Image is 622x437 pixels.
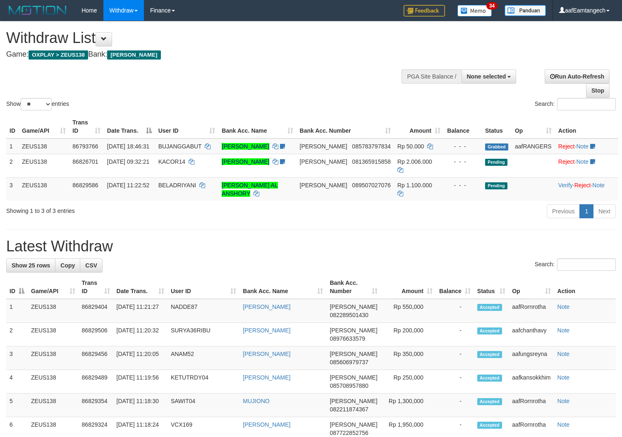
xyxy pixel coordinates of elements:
a: [PERSON_NAME] AL ANSHORY [222,182,278,197]
th: Date Trans.: activate to sort column ascending [113,275,167,299]
span: [PERSON_NAME] [330,398,377,404]
span: [PERSON_NAME] [330,421,377,428]
a: [PERSON_NAME] [222,158,269,165]
td: SAWIT04 [167,394,239,417]
span: Copy 081365915858 to clipboard [352,158,390,165]
td: 3 [6,346,28,370]
td: [DATE] 11:18:30 [113,394,167,417]
span: BUJANGGABUT [158,143,202,150]
th: User ID: activate to sort column ascending [155,115,219,139]
th: Status [482,115,512,139]
th: Bank Acc. Number: activate to sort column ascending [297,115,394,139]
td: ZEUS138 [28,346,79,370]
td: 1 [6,299,28,323]
label: Search: [535,258,616,271]
td: - [436,299,474,323]
img: MOTION_logo.png [6,4,69,17]
a: [PERSON_NAME] [243,374,290,381]
a: [PERSON_NAME] [222,143,269,150]
h1: Latest Withdraw [6,238,616,255]
td: 5 [6,394,28,417]
td: - [436,323,474,346]
span: Copy 085708957880 to clipboard [330,382,368,389]
td: Rp 1,300,000 [381,394,436,417]
th: Bank Acc. Name: activate to sort column ascending [239,275,326,299]
th: Action [554,275,616,299]
span: Copy 087722852756 to clipboard [330,430,368,436]
span: [DATE] 11:22:52 [107,182,149,189]
img: Feedback.jpg [404,5,445,17]
a: Run Auto-Refresh [545,69,610,84]
td: [DATE] 11:20:32 [113,323,167,346]
div: Showing 1 to 3 of 3 entries [6,203,253,215]
td: 2 [6,154,19,177]
td: ZEUS138 [28,323,79,346]
span: [PERSON_NAME] [300,182,347,189]
a: [PERSON_NAME] [243,327,290,334]
label: Search: [535,98,616,110]
th: Game/API: activate to sort column ascending [28,275,79,299]
a: Stop [586,84,610,98]
select: Showentries [21,98,52,110]
span: Pending [485,159,507,166]
span: BELADRIYANI [158,182,196,189]
div: - - - [447,181,478,189]
td: 4 [6,370,28,394]
a: MUJIONO [243,398,270,404]
td: Rp 350,000 [381,346,436,370]
span: [PERSON_NAME] [330,303,377,310]
span: None selected [467,73,506,80]
td: · · [555,177,618,201]
td: ZEUS138 [28,370,79,394]
th: Status: activate to sort column ascending [474,275,509,299]
span: 34 [486,2,498,10]
td: Rp 250,000 [381,370,436,394]
th: Amount: activate to sort column ascending [394,115,444,139]
span: OXPLAY > ZEUS138 [29,50,88,60]
span: Copy 085783797834 to clipboard [352,143,390,150]
a: Note [557,421,570,428]
a: Show 25 rows [6,258,55,272]
th: Trans ID: activate to sort column ascending [79,275,113,299]
div: PGA Site Balance / [402,69,461,84]
span: Pending [485,182,507,189]
a: CSV [80,258,103,272]
td: [DATE] 11:21:27 [113,299,167,323]
span: 86826701 [72,158,98,165]
td: - [436,394,474,417]
span: [PERSON_NAME] [300,143,347,150]
a: [PERSON_NAME] [243,303,290,310]
input: Search: [557,258,616,271]
span: Copy 089507027076 to clipboard [352,182,390,189]
td: - [436,370,474,394]
td: SURYA36RIBU [167,323,239,346]
th: ID: activate to sort column descending [6,275,28,299]
span: Accepted [477,327,502,334]
span: CSV [85,262,97,269]
span: [DATE] 18:46:31 [107,143,149,150]
td: [DATE] 11:19:56 [113,370,167,394]
span: 86829586 [72,182,98,189]
a: Previous [547,204,580,218]
a: Note [592,182,605,189]
th: Balance: activate to sort column ascending [436,275,474,299]
input: Search: [557,98,616,110]
img: panduan.png [505,5,546,16]
span: 86793766 [72,143,98,150]
td: ZEUS138 [19,139,69,154]
h4: Game: Bank: [6,50,407,59]
td: aafungsreyna [509,346,554,370]
span: [PERSON_NAME] [330,374,377,381]
span: KACOR14 [158,158,185,165]
td: ANAM52 [167,346,239,370]
th: ID [6,115,19,139]
span: [PERSON_NAME] [107,50,160,60]
td: aafRornrotha [509,394,554,417]
span: Copy 08976633579 to clipboard [330,335,365,342]
td: 86829404 [79,299,113,323]
th: Bank Acc. Number: activate to sort column ascending [326,275,380,299]
span: [DATE] 09:32:21 [107,158,149,165]
div: - - - [447,158,478,166]
a: Copy [55,258,80,272]
span: Copy 085606979737 to clipboard [330,359,368,365]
